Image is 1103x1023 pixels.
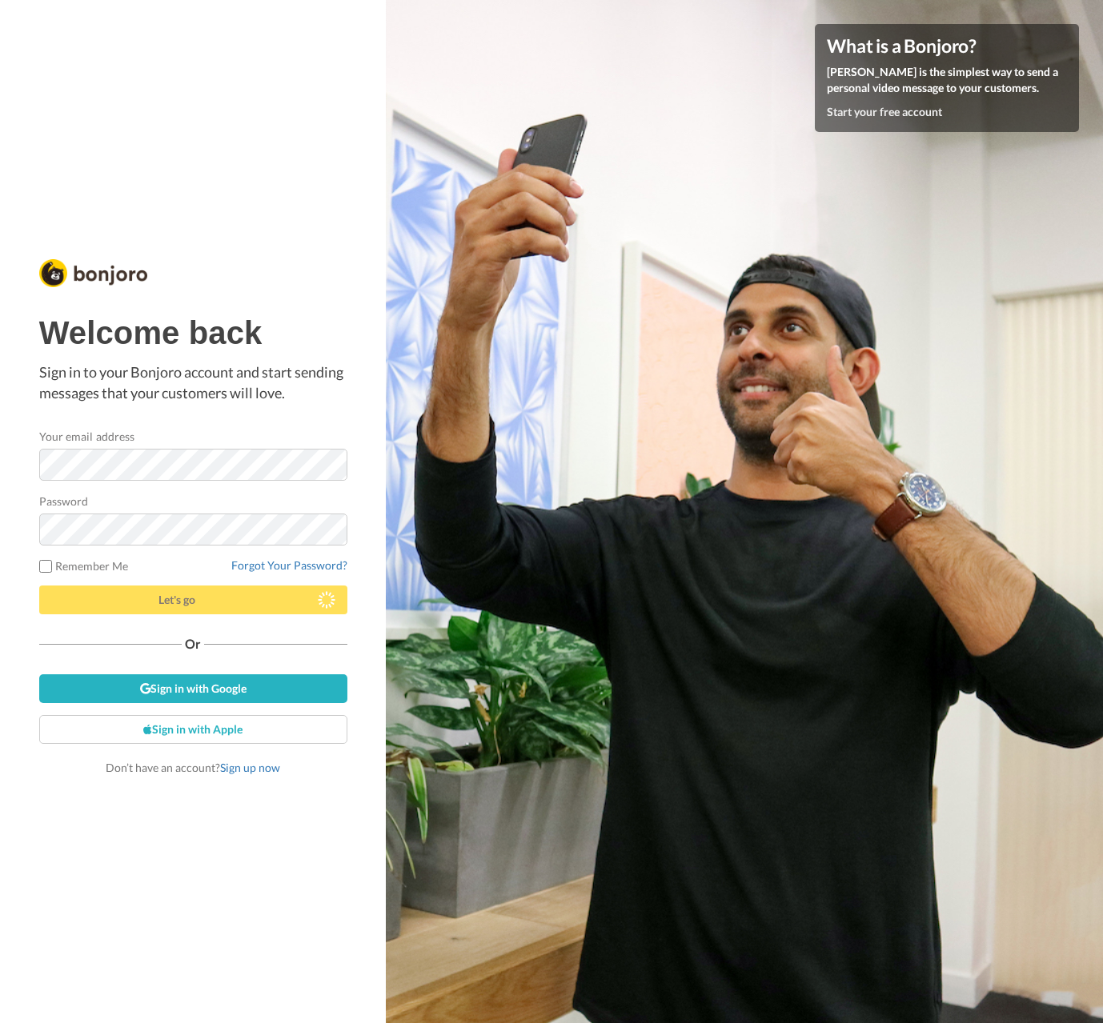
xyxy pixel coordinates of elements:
[39,428,134,445] label: Your email address
[39,557,129,574] label: Remember Me
[39,585,347,614] button: Let's go
[39,493,89,510] label: Password
[220,761,280,774] a: Sign up now
[827,36,1067,56] h4: What is a Bonjoro?
[39,560,52,573] input: Remember Me
[39,362,347,403] p: Sign in to your Bonjoro account and start sending messages that your customers will love.
[39,715,347,744] a: Sign in with Apple
[39,674,347,703] a: Sign in with Google
[827,64,1067,96] p: [PERSON_NAME] is the simplest way to send a personal video message to your customers.
[182,638,204,649] span: Or
[158,593,195,606] span: Let's go
[39,315,347,350] h1: Welcome back
[231,558,347,572] a: Forgot Your Password?
[106,761,280,774] span: Don’t have an account?
[827,105,942,118] a: Start your free account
